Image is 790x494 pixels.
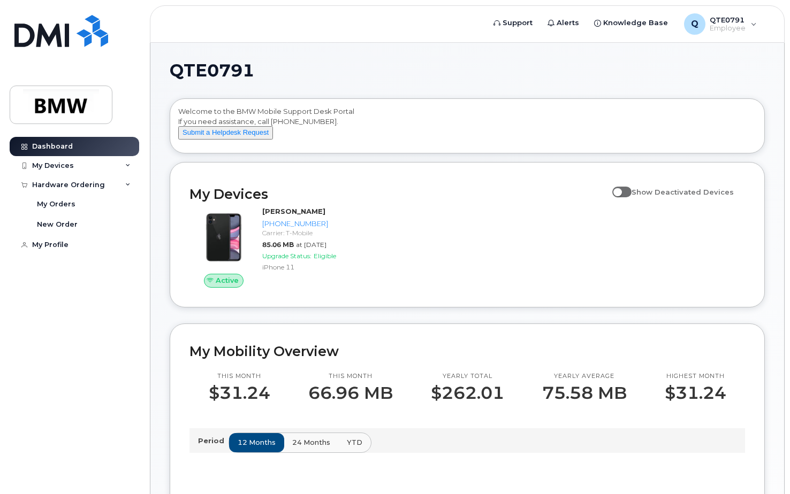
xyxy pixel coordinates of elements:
[665,372,726,381] p: Highest month
[632,188,734,196] span: Show Deactivated Devices
[262,252,312,260] span: Upgrade Status:
[308,383,393,403] p: 66.96 MB
[314,252,336,260] span: Eligible
[189,206,366,288] a: Active[PERSON_NAME][PHONE_NUMBER]Carrier: T-Mobile85.06 MBat [DATE]Upgrade Status:EligibleiPhone 11
[308,372,393,381] p: This month
[542,383,627,403] p: 75.58 MB
[262,207,325,215] strong: [PERSON_NAME]
[170,63,254,79] span: QTE0791
[262,241,294,249] span: 85.06 MB
[216,275,239,285] span: Active
[178,128,273,136] a: Submit a Helpdesk Request
[431,372,504,381] p: Yearly total
[431,383,504,403] p: $262.01
[209,383,270,403] p: $31.24
[347,437,362,447] span: YTD
[178,126,273,140] button: Submit a Helpdesk Request
[262,263,362,272] div: iPhone 11
[198,212,249,263] img: iPhone_11.jpg
[292,437,330,447] span: 24 months
[189,186,607,202] h2: My Devices
[542,372,627,381] p: Yearly average
[665,383,726,403] p: $31.24
[296,241,326,249] span: at [DATE]
[209,372,270,381] p: This month
[178,106,756,149] div: Welcome to the BMW Mobile Support Desk Portal If you need assistance, call [PHONE_NUMBER].
[262,219,362,229] div: [PHONE_NUMBER]
[743,447,782,486] iframe: Messenger Launcher
[262,228,362,237] div: Carrier: T-Mobile
[612,182,621,190] input: Show Deactivated Devices
[198,436,229,446] p: Period
[189,343,745,359] h2: My Mobility Overview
